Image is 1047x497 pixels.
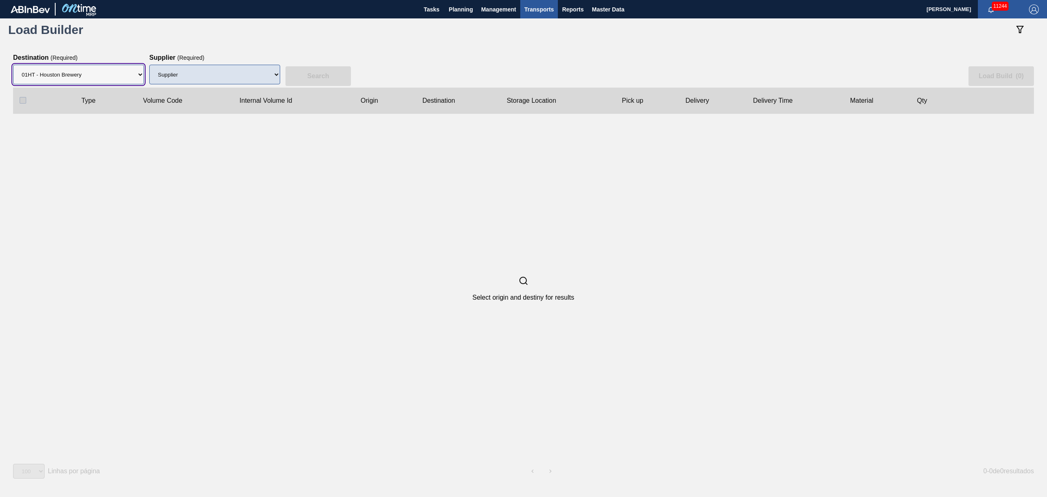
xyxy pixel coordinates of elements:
[449,5,473,14] span: Planning
[1029,5,1039,14] img: Logout
[481,5,516,14] span: Management
[8,25,196,34] h1: Load Builder
[361,96,378,106] clb-text: Origin
[81,96,96,106] clb-text: Type
[622,96,643,106] clb-text: Pick up
[753,96,793,106] clb-text: Delivery Time
[592,5,624,14] span: Master Data
[917,96,927,106] clb-text: Qty
[992,2,1009,11] span: 11244
[285,66,351,86] clb-button: Search
[562,5,584,14] span: Reports
[11,6,50,13] img: TNhmsLtSVTkK8tSr43FrP2fwEKptu5GPRR3wAAAABJRU5ErkJggg==
[240,96,292,106] clb-text: Internal Volume Id
[507,96,556,106] clb-text: Storage Location
[968,66,1034,86] clb-button: Load Build
[472,294,574,301] label: Select origin and destiny for results
[978,4,1004,15] button: Notifications
[422,5,440,14] span: Tasks
[850,96,873,106] clb-text: Material
[143,96,182,106] clb-text: Volume Code
[524,5,554,14] span: Transports
[685,96,709,106] clb-text: Delivery
[422,96,455,106] clb-text: Destination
